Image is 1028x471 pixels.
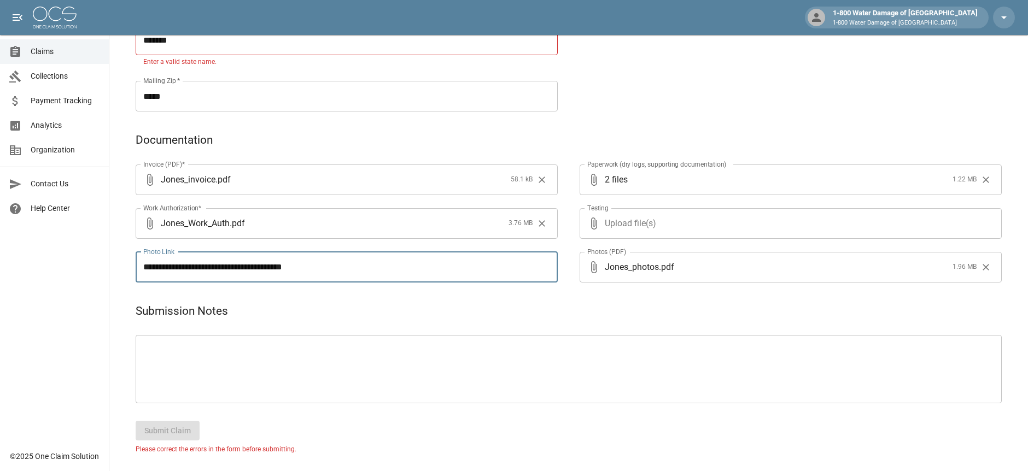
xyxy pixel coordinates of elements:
label: Work Authorization* [143,203,202,213]
span: Jones_Work_Auth [161,217,230,229]
span: Payment Tracking [31,95,100,107]
label: Photo Link [143,247,174,256]
span: 3.76 MB [509,218,533,229]
button: Clear [534,215,550,232]
span: Claims [31,46,100,57]
span: . pdf [215,173,231,186]
span: Jones_photos [605,261,659,273]
span: Jones_invoice [161,173,215,186]
button: Clear [978,172,994,188]
label: Mailing Zip [143,76,180,85]
p: Please correct the errors in the form before submitting. [136,445,1002,454]
button: Clear [978,259,994,275]
span: . pdf [230,217,245,229]
span: 1.22 MB [953,174,977,185]
span: Upload file(s) [605,208,972,239]
button: open drawer [7,7,28,28]
span: Organization [31,144,100,156]
span: 58.1 kB [511,174,533,185]
label: Invoice (PDF)* [143,160,185,169]
span: Analytics [31,120,100,131]
span: Collections [31,70,100,82]
span: Contact Us [31,178,100,190]
label: Photos (PDF) [587,247,626,256]
label: Testing [587,203,609,213]
p: Enter a valid state name. [143,57,550,68]
p: 1-800 Water Damage of [GEOGRAPHIC_DATA] [833,19,978,28]
label: Paperwork (dry logs, supporting documentation) [587,160,727,169]
div: © 2025 One Claim Solution [10,451,99,462]
div: 1-800 Water Damage of [GEOGRAPHIC_DATA] [828,8,982,27]
span: . pdf [659,261,674,273]
span: Help Center [31,203,100,214]
span: 2 files [605,164,948,195]
img: ocs-logo-white-transparent.png [33,7,77,28]
button: Clear [534,172,550,188]
span: 1.96 MB [953,262,977,273]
